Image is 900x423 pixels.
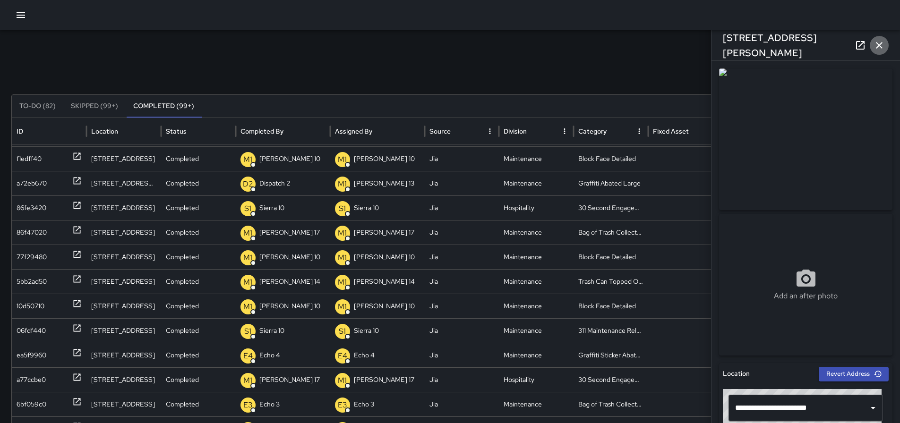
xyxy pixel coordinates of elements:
[499,367,574,392] div: Hospitality
[558,125,571,138] button: Division column menu
[354,196,379,220] p: Sierra 10
[166,294,199,318] p: Completed
[429,127,451,135] div: Source
[354,270,415,294] p: [PERSON_NAME] 14
[86,220,161,245] div: 376 19th Street
[499,269,574,294] div: Maintenance
[17,294,44,318] div: 10d50710
[86,146,161,171] div: 2135 Franklin Street
[259,220,320,245] p: [PERSON_NAME] 17
[499,245,574,269] div: Maintenance
[259,171,290,195] p: Dispatch 2
[339,203,346,214] p: S1
[425,318,499,343] div: Jia
[259,319,284,343] p: Sierra 10
[17,196,46,220] div: 86fe3420
[259,147,320,171] p: [PERSON_NAME] 10
[578,127,607,135] div: Category
[574,343,648,367] div: Graffiti Sticker Abated Small
[243,277,252,288] p: M1
[653,127,689,135] div: Fixed Asset
[17,270,47,294] div: 5bb2ad50
[499,171,574,195] div: Maintenance
[86,367,161,392] div: 467 19th Street
[259,294,320,318] p: [PERSON_NAME] 10
[504,127,527,135] div: Division
[499,392,574,416] div: Maintenance
[17,127,23,135] div: ID
[166,245,199,269] p: Completed
[243,178,253,190] p: D2
[259,270,320,294] p: [PERSON_NAME] 14
[17,319,46,343] div: 06fdf440
[425,146,499,171] div: Jia
[12,95,63,118] button: To-Do (82)
[166,220,199,245] p: Completed
[574,220,648,245] div: Bag of Trash Collected
[259,392,280,416] p: Echo 3
[338,301,347,313] p: M1
[425,367,499,392] div: Jia
[354,147,415,171] p: [PERSON_NAME] 10
[425,195,499,220] div: Jia
[17,245,47,269] div: 77f29480
[166,171,199,195] p: Completed
[574,318,648,343] div: 311 Maintenance Related Issue Reported
[91,127,118,135] div: Location
[17,171,47,195] div: a72eb670
[86,392,161,416] div: 230 Bay Place
[166,343,199,367] p: Completed
[166,196,199,220] p: Completed
[86,294,161,318] div: 9 Grand Avenue
[499,294,574,318] div: Maintenance
[259,368,320,392] p: [PERSON_NAME] 17
[338,399,347,411] p: E3
[86,269,161,294] div: 1221 Broadway
[243,228,252,239] p: M1
[259,196,284,220] p: Sierra 10
[354,392,374,416] p: Echo 3
[354,319,379,343] p: Sierra 10
[425,294,499,318] div: Jia
[166,147,199,171] p: Completed
[354,220,414,245] p: [PERSON_NAME] 17
[499,318,574,343] div: Maintenance
[574,294,648,318] div: Block Face Detailed
[338,178,347,190] p: M1
[243,252,252,263] p: M1
[240,127,283,135] div: Completed By
[338,375,347,386] p: M1
[86,171,161,195] div: 415 Thomas L. Berkley Way
[166,270,199,294] p: Completed
[166,127,187,135] div: Status
[17,220,47,245] div: 86f47020
[354,368,414,392] p: [PERSON_NAME] 17
[166,392,199,416] p: Completed
[243,301,252,313] p: M1
[354,294,415,318] p: [PERSON_NAME] 10
[166,368,199,392] p: Completed
[425,245,499,269] div: Jia
[574,146,648,171] div: Block Face Detailed
[335,127,372,135] div: Assigned By
[339,326,346,337] p: S1
[499,146,574,171] div: Maintenance
[338,277,347,288] p: M1
[17,343,46,367] div: ea5f9960
[425,269,499,294] div: Jia
[86,318,161,343] div: 459 8th Street
[354,245,415,269] p: [PERSON_NAME] 10
[338,228,347,239] p: M1
[166,319,199,343] p: Completed
[425,220,499,245] div: Jia
[86,195,161,220] div: 801 Broadway
[17,392,46,416] div: 6bf059c0
[126,95,202,118] button: Completed (99+)
[354,171,414,195] p: [PERSON_NAME] 13
[483,125,497,138] button: Source column menu
[499,343,574,367] div: Maintenance
[63,95,126,118] button: Skipped (99+)
[574,367,648,392] div: 30 Second Engagement Conducted
[244,326,251,337] p: S1
[243,154,252,165] p: M1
